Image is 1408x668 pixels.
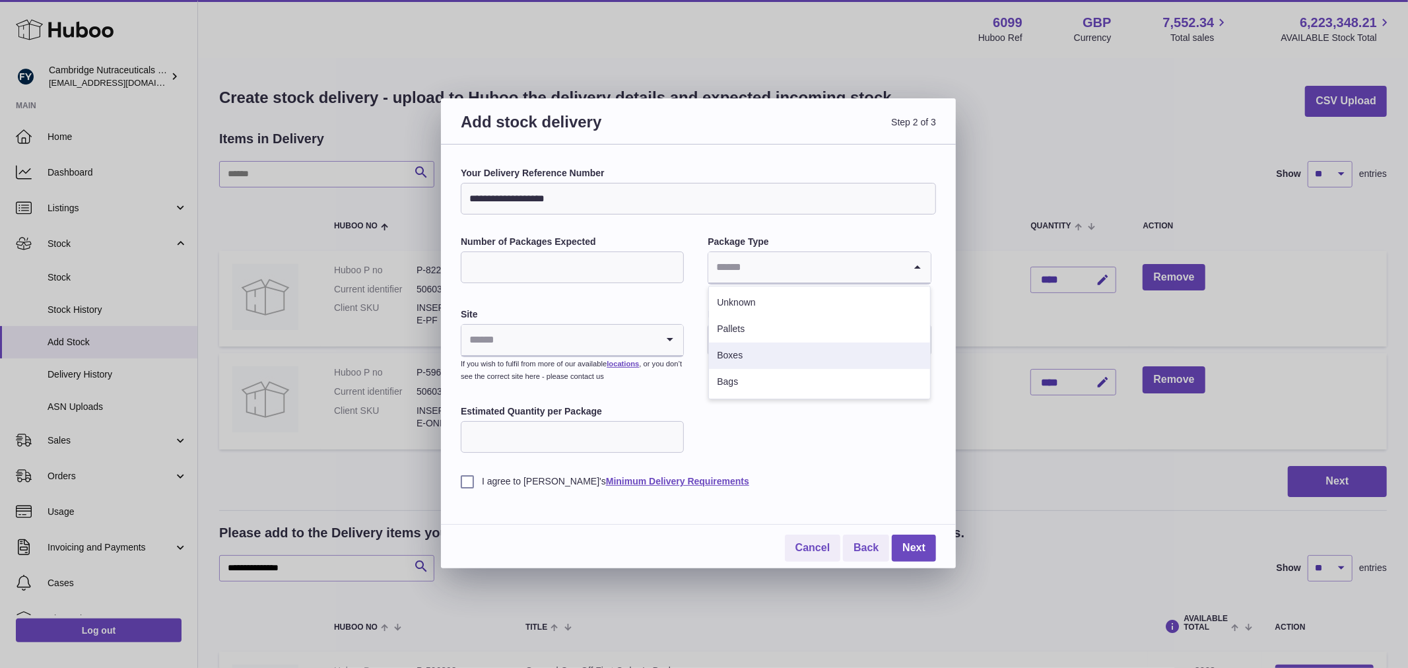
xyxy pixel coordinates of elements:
label: I agree to [PERSON_NAME]'s [461,475,936,488]
li: Pallets [709,316,929,343]
h3: Add stock delivery [461,112,698,148]
label: Your Delivery Reference Number [461,167,936,180]
label: Expected Delivery Date [708,308,931,321]
input: Search for option [708,252,904,283]
label: Site [461,308,684,321]
input: Search for option [461,325,657,355]
a: Next [892,535,936,562]
label: Number of Packages Expected [461,236,684,248]
a: Minimum Delivery Requirements [606,476,749,486]
li: Unknown [709,290,929,316]
a: locations [607,360,639,368]
a: Back [843,535,889,562]
small: If you wish to fulfil from more of our available , or you don’t see the correct site here - pleas... [461,360,682,380]
div: Search for option [461,325,683,356]
li: Boxes [709,343,929,369]
span: Step 2 of 3 [698,112,936,148]
label: Estimated Quantity per Package [461,405,684,418]
label: Package Type [708,236,931,248]
a: Cancel [785,535,840,562]
div: Search for option [708,252,930,284]
li: Bags [709,369,929,395]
